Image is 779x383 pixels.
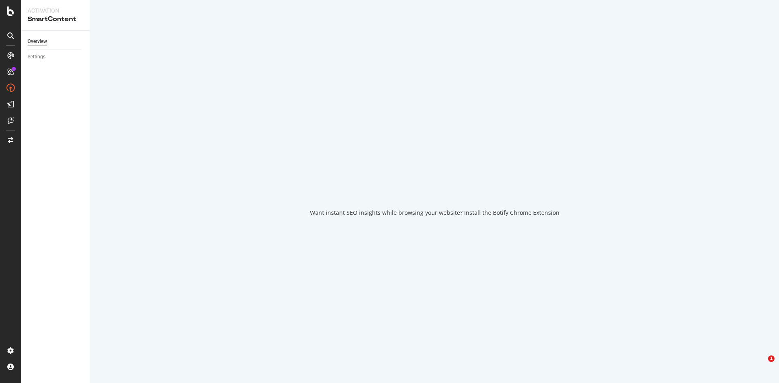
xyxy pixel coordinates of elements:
[28,53,84,61] a: Settings
[768,355,775,362] span: 1
[28,15,83,24] div: SmartContent
[28,37,47,46] div: Overview
[405,167,464,196] div: animation
[28,6,83,15] div: Activation
[28,53,45,61] div: Settings
[28,37,84,46] a: Overview
[310,209,560,217] div: Want instant SEO insights while browsing your website? Install the Botify Chrome Extension
[751,355,771,375] iframe: Intercom live chat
